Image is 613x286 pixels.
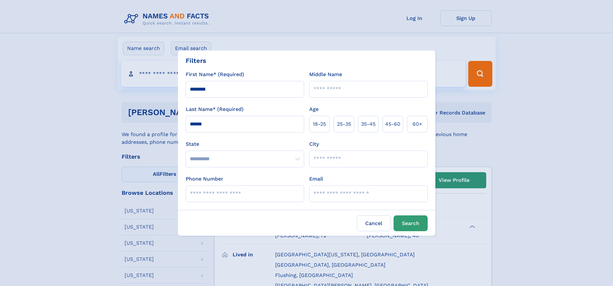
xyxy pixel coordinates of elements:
[186,105,244,113] label: Last Name* (Required)
[309,175,323,183] label: Email
[186,175,223,183] label: Phone Number
[394,215,428,231] button: Search
[186,56,206,65] div: Filters
[385,120,400,128] span: 45‑60
[361,120,376,128] span: 35‑45
[309,71,342,78] label: Middle Name
[337,120,351,128] span: 25‑35
[357,215,391,231] label: Cancel
[186,140,304,148] label: State
[309,140,319,148] label: City
[186,71,244,78] label: First Name* (Required)
[309,105,319,113] label: Age
[413,120,422,128] span: 60+
[313,120,326,128] span: 18‑25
